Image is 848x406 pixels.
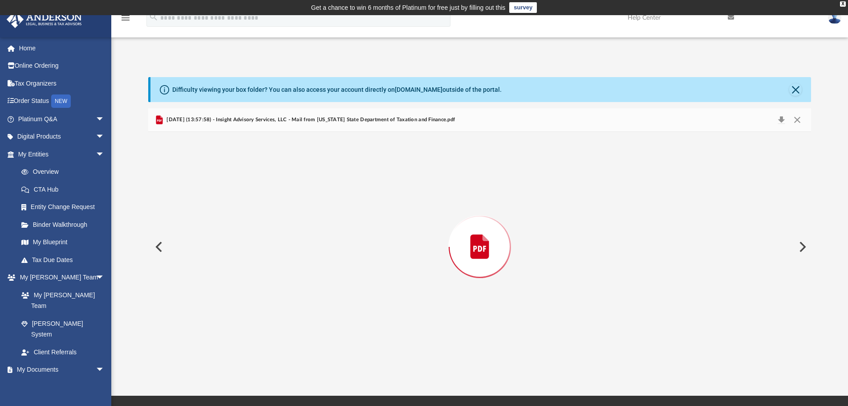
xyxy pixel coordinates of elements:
[148,234,168,259] button: Previous File
[120,12,131,23] i: menu
[6,145,118,163] a: My Entitiesarrow_drop_down
[6,57,118,75] a: Online Ordering
[6,74,118,92] a: Tax Organizers
[840,1,846,7] div: close
[6,92,118,111] a: Order StatusNEW
[120,17,131,23] a: menu
[792,234,811,259] button: Next File
[4,11,85,28] img: Anderson Advisors Platinum Portal
[6,110,118,128] a: Platinum Q&Aarrow_drop_down
[828,11,841,24] img: User Pic
[395,86,442,93] a: [DOMAIN_NAME]
[6,128,118,146] a: Digital Productsarrow_drop_down
[12,163,118,181] a: Overview
[311,2,506,13] div: Get a chance to win 6 months of Platinum for free just by filling out this
[12,198,118,216] a: Entity Change Request
[96,269,114,287] span: arrow_drop_down
[12,180,118,198] a: CTA Hub
[789,114,805,126] button: Close
[789,83,802,96] button: Close
[12,286,109,315] a: My [PERSON_NAME] Team
[148,108,811,362] div: Preview
[96,110,114,128] span: arrow_drop_down
[96,145,114,164] span: arrow_drop_down
[6,39,118,57] a: Home
[51,94,71,108] div: NEW
[6,361,114,379] a: My Documentsarrow_drop_down
[509,2,537,13] a: survey
[12,216,118,234] a: Binder Walkthrough
[12,251,118,269] a: Tax Due Dates
[12,234,114,251] a: My Blueprint
[149,12,158,22] i: search
[12,315,114,343] a: [PERSON_NAME] System
[96,128,114,146] span: arrow_drop_down
[773,114,789,126] button: Download
[12,343,114,361] a: Client Referrals
[6,269,114,287] a: My [PERSON_NAME] Teamarrow_drop_down
[165,116,455,124] span: [DATE] (13:57:58) - Insight Advisory Services, LLC - Mail from [US_STATE] State Department of Tax...
[96,361,114,379] span: arrow_drop_down
[172,85,502,94] div: Difficulty viewing your box folder? You can also access your account directly on outside of the p...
